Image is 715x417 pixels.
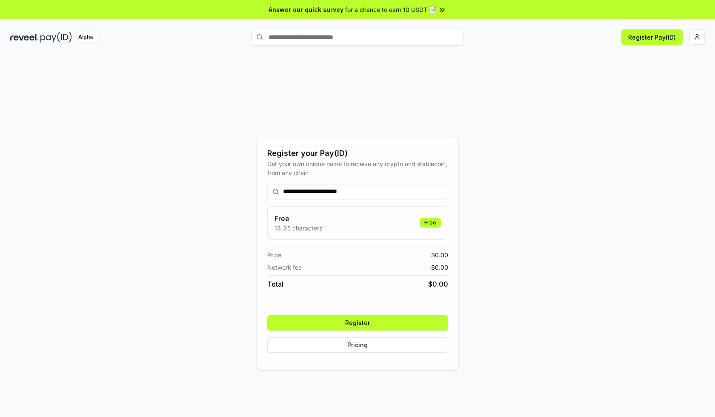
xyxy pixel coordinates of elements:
span: for a chance to earn 10 USDT 📝 [345,5,436,14]
button: Pricing [267,337,448,353]
span: $ 0.00 [431,250,448,259]
div: Free [420,218,441,227]
span: $ 0.00 [428,279,448,289]
button: Register [267,315,448,331]
div: Get your own unique name to receive any crypto and stablecoin, from any chain [267,159,448,177]
span: Price [267,250,281,259]
span: Total [267,279,283,289]
img: reveel_dark [10,32,39,43]
span: Answer our quick survey [269,5,343,14]
button: Register Pay(ID) [621,29,683,45]
div: Register your Pay(ID) [267,147,448,159]
div: Alpha [74,32,97,43]
h3: Free [275,213,322,224]
span: Network fee [267,263,302,272]
p: 13-25 characters [275,224,322,233]
span: $ 0.00 [431,263,448,272]
img: pay_id [40,32,72,43]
